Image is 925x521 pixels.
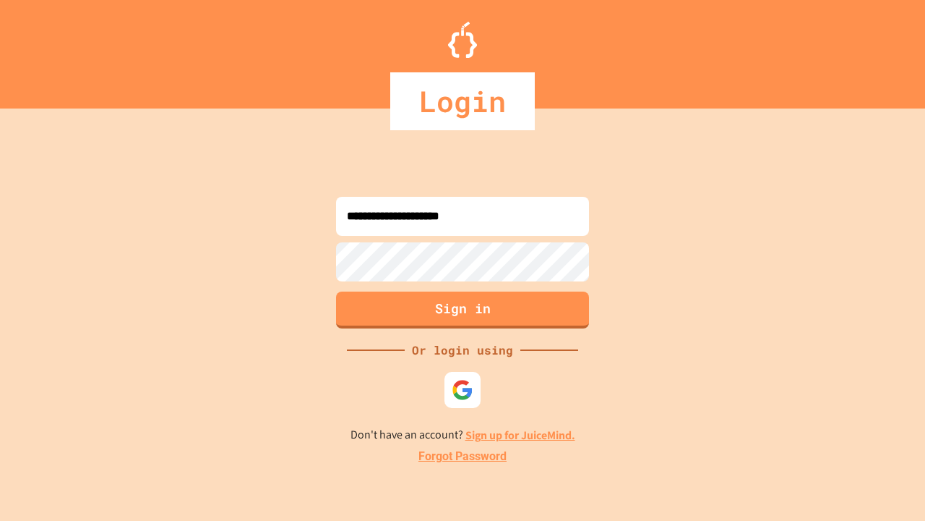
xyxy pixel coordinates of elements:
p: Don't have an account? [350,426,575,444]
iframe: chat widget [864,463,911,507]
div: Login [390,72,535,130]
div: Or login using [405,342,520,359]
img: google-icon.svg [452,379,473,401]
a: Sign up for JuiceMind. [465,428,575,443]
iframe: chat widget [805,400,911,462]
img: Logo.svg [448,22,477,58]
button: Sign in [336,292,589,329]
a: Forgot Password [418,448,507,465]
